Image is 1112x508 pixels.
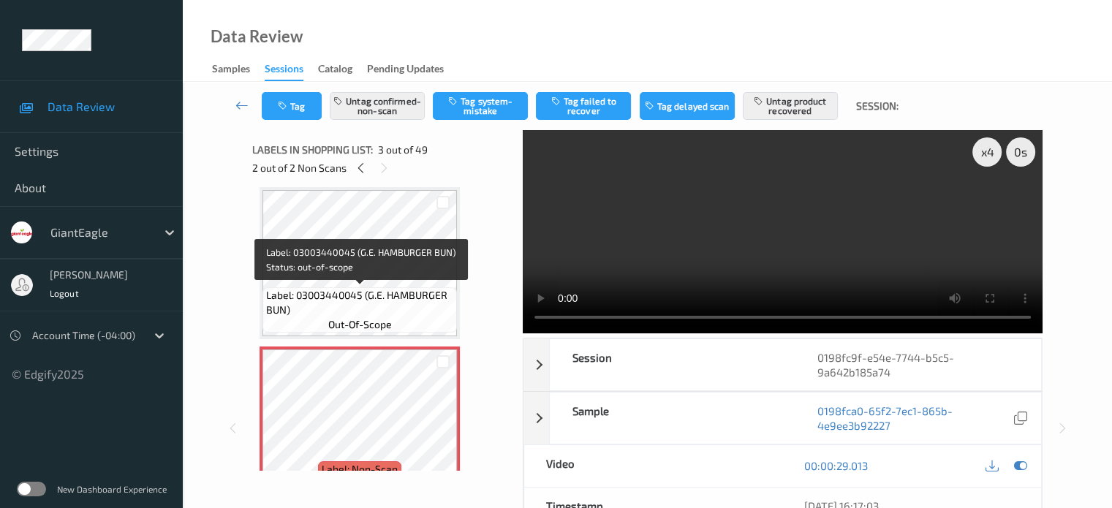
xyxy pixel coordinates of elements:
div: Pending Updates [367,61,444,80]
div: Catalog [318,61,352,80]
button: Tag delayed scan [640,92,735,120]
a: 00:00:29.013 [804,458,868,473]
div: x 4 [972,137,1002,167]
a: Catalog [318,59,367,80]
a: 0198fca0-65f2-7ec1-865b-4e9ee3b92227 [817,403,1010,433]
span: Labels in shopping list: [252,143,373,157]
span: Label: 03003440045 (G.E. HAMBURGER BUN) [266,288,453,317]
span: out-of-scope [328,317,392,332]
div: Samples [212,61,250,80]
button: Tag [262,92,322,120]
div: 0198fc9f-e54e-7744-b5c5-9a642b185a74 [795,339,1041,390]
span: Label: Non-Scan [322,462,398,477]
span: Session: [856,99,899,113]
div: Session0198fc9f-e54e-7744-b5c5-9a642b185a74 [523,338,1042,391]
a: Sessions [265,59,318,81]
div: Video [524,445,783,487]
button: Tag failed to recover [536,92,631,120]
div: 2 out of 2 Non Scans [252,159,512,177]
div: Session [550,339,795,390]
div: Data Review [211,29,303,44]
a: Pending Updates [367,59,458,80]
button: Untag confirmed-non-scan [330,92,425,120]
button: Untag product recovered [743,92,838,120]
div: Sessions [265,61,303,81]
button: Tag system-mistake [433,92,528,120]
div: 0 s [1006,137,1035,167]
a: Samples [212,59,265,80]
div: Sample [550,393,795,444]
span: 3 out of 49 [378,143,428,157]
div: Sample0198fca0-65f2-7ec1-865b-4e9ee3b92227 [523,392,1042,444]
